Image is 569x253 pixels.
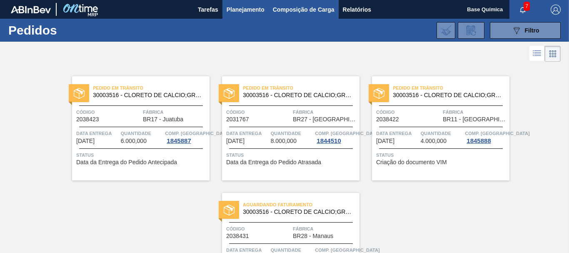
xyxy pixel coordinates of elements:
[198,5,218,15] span: Tarefas
[376,108,441,116] span: Código
[165,138,192,144] div: 1845887
[465,138,492,144] div: 1845888
[465,129,529,138] span: Comp. Carga
[551,5,561,15] img: Logout
[76,138,95,144] span: 09/10/2025
[376,159,447,165] span: Criação do documento VIM
[143,116,183,123] span: BR17 - Juatuba
[226,116,249,123] span: 2031767
[315,138,342,144] div: 1844510
[76,129,119,138] span: Data Entrega
[529,46,545,62] div: Visão em Lista
[421,129,463,138] span: Quantidade
[315,129,357,144] a: Comp. [GEOGRAPHIC_DATA]1844510
[525,27,539,34] span: Filtro
[509,4,536,15] button: Notificações
[76,116,99,123] span: 2038423
[458,22,484,39] div: Solicitação de Revisão de Pedidos
[293,225,357,233] span: Fábrica
[343,5,371,15] span: Relatórios
[143,108,207,116] span: Fábrica
[226,108,291,116] span: Código
[8,25,125,35] h1: Pedidos
[243,92,353,98] span: 30003516 - CLORETO DE CALCIO;GRANULADO;75%
[226,159,321,165] span: Data da Entrega do Pedido Atrasada
[76,108,141,116] span: Código
[226,151,357,159] span: Status
[293,108,357,116] span: Fábrica
[393,92,503,98] span: 30003516 - CLORETO DE CALCIO;GRANULADO;75%
[271,138,297,144] span: 8.000,000
[226,129,269,138] span: Data Entrega
[93,92,203,98] span: 30003516 - CLORETO DE CALCIO;GRANULADO;75%
[421,138,447,144] span: 4.000,000
[545,46,561,62] div: Visão em Cards
[226,233,249,239] span: 2038431
[465,129,507,144] a: Comp. [GEOGRAPHIC_DATA]1845888
[224,205,235,215] img: status
[121,129,163,138] span: Quantidade
[271,129,313,138] span: Quantidade
[11,6,51,13] img: TNhmsLtSVTkK8tSr43FrP2fwEKptu5GPRR3wAAAABJRU5ErkJggg==
[243,200,359,209] span: Aguardando Faturamento
[93,84,210,92] span: Pedido em Trânsito
[376,151,507,159] span: Status
[121,138,147,144] span: 6.000,000
[226,138,245,144] span: 09/10/2025
[165,129,230,138] span: Comp. Carga
[359,76,509,180] a: statusPedido em Trânsito30003516 - CLORETO DE CALCIO;GRANULADO;75%Código2038422FábricaBR11 - [GEO...
[376,138,394,144] span: 13/10/2025
[273,5,334,15] span: Composição de Carga
[376,116,399,123] span: 2038422
[60,76,210,180] a: statusPedido em Trânsito30003516 - CLORETO DE CALCIO;GRANULADO;75%Código2038423FábricaBR17 - Juat...
[76,159,177,165] span: Data da Entrega do Pedido Antecipada
[376,129,419,138] span: Data Entrega
[315,129,379,138] span: Comp. Carga
[293,233,333,239] span: BR28 - Manaus
[374,88,384,99] img: status
[165,129,207,144] a: Comp. [GEOGRAPHIC_DATA]1845887
[293,116,357,123] span: BR27 - Nova Minas
[243,209,353,215] span: 30003516 - CLORETO DE CALCIO;GRANULADO;75%
[210,76,359,180] a: statusPedido em Trânsito30003516 - CLORETO DE CALCIO;GRANULADO;75%Código2031767FábricaBR27 - [GEO...
[393,84,509,92] span: Pedido em Trânsito
[443,116,507,123] span: BR11 - São Luís
[243,84,359,92] span: Pedido em Trânsito
[437,22,455,39] div: Importar Negociações dos Pedidos
[490,22,561,39] button: Filtro
[524,2,530,11] span: 7
[224,88,235,99] img: status
[227,5,265,15] span: Planejamento
[74,88,85,99] img: status
[443,108,507,116] span: Fábrica
[226,225,291,233] span: Código
[76,151,207,159] span: Status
